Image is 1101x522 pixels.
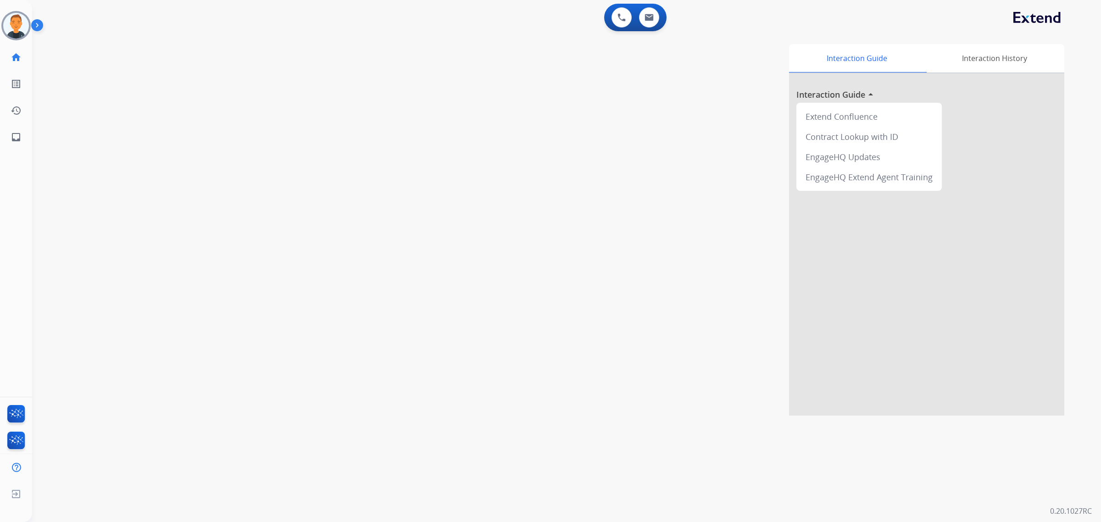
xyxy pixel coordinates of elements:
div: Extend Confluence [800,106,938,127]
div: EngageHQ Extend Agent Training [800,167,938,187]
mat-icon: inbox [11,132,22,143]
mat-icon: history [11,105,22,116]
div: Contract Lookup with ID [800,127,938,147]
mat-icon: home [11,52,22,63]
img: avatar [3,13,29,39]
p: 0.20.1027RC [1050,505,1092,516]
div: Interaction Guide [789,44,924,72]
mat-icon: list_alt [11,78,22,89]
div: Interaction History [924,44,1064,72]
div: EngageHQ Updates [800,147,938,167]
